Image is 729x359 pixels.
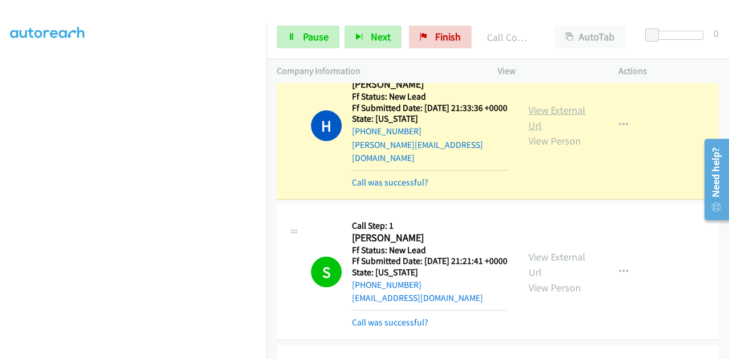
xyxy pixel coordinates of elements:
h2: [PERSON_NAME] [352,78,508,91]
p: View [498,64,598,78]
a: View Person [529,281,581,294]
div: 0 [714,26,719,41]
p: Call Completed [487,30,534,45]
a: [PHONE_NUMBER] [352,126,421,137]
iframe: Resource Center [697,134,729,225]
a: View Person [529,134,581,147]
a: Pause [277,26,339,48]
a: Call was successful? [352,317,428,328]
button: Next [345,26,402,48]
a: [PHONE_NUMBER] [352,279,421,290]
h5: Call Step: 1 [352,220,507,232]
a: [EMAIL_ADDRESS][DOMAIN_NAME] [352,292,483,303]
h5: Ff Submitted Date: [DATE] 21:21:41 +0000 [352,255,507,267]
span: Finish [435,30,461,43]
a: Finish [409,26,472,48]
h2: [PERSON_NAME] [352,232,507,245]
button: AutoTab [555,26,625,48]
h5: Ff Status: New Lead [352,91,508,102]
span: Next [371,30,391,43]
a: View External Url [529,250,585,279]
h5: Ff Submitted Date: [DATE] 21:33:36 +0000 [352,102,508,114]
p: Company Information [277,64,477,78]
a: Call was successful? [352,177,428,188]
h5: Ff Status: New Lead [352,245,507,256]
div: Delay between calls (in seconds) [651,31,703,40]
h1: S [311,257,342,287]
a: [PERSON_NAME][EMAIL_ADDRESS][DOMAIN_NAME] [352,139,483,164]
span: Pause [303,30,329,43]
p: Actions [619,64,719,78]
h5: State: [US_STATE] [352,113,508,125]
a: View External Url [529,104,585,132]
h5: State: [US_STATE] [352,267,507,278]
h1: H [311,110,342,141]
